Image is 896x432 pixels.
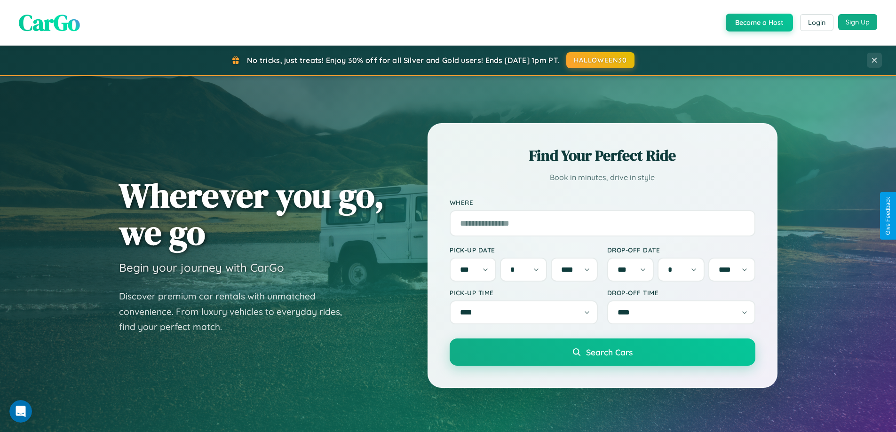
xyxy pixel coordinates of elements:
p: Book in minutes, drive in style [450,171,755,184]
button: Sign Up [838,14,877,30]
h3: Begin your journey with CarGo [119,260,284,275]
label: Pick-up Date [450,246,598,254]
span: Search Cars [586,347,633,357]
div: Give Feedback [885,197,891,235]
label: Drop-off Time [607,289,755,297]
h2: Find Your Perfect Ride [450,145,755,166]
label: Where [450,198,755,206]
button: Login [800,14,833,31]
iframe: Intercom live chat [9,400,32,423]
h1: Wherever you go, we go [119,177,384,251]
button: Search Cars [450,338,755,366]
label: Drop-off Date [607,246,755,254]
p: Discover premium car rentals with unmatched convenience. From luxury vehicles to everyday rides, ... [119,289,354,335]
button: Become a Host [726,14,793,31]
span: CarGo [19,7,80,38]
button: HALLOWEEN30 [566,52,634,68]
span: No tricks, just treats! Enjoy 30% off for all Silver and Gold users! Ends [DATE] 1pm PT. [247,55,559,65]
label: Pick-up Time [450,289,598,297]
